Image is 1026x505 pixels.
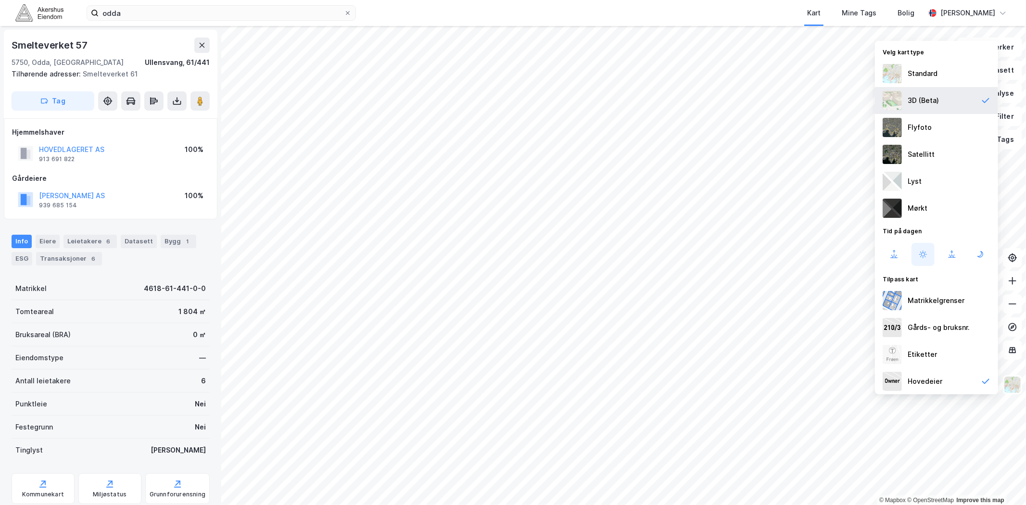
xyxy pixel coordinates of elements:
div: 3D (Beta) [908,95,939,106]
div: Satellitt [908,149,935,160]
div: 5750, Odda, [GEOGRAPHIC_DATA] [12,57,124,68]
img: Z [1003,376,1022,394]
div: Gårds- og bruksnr. [908,322,970,333]
div: Tilpass kart [875,270,998,287]
div: Standard [908,68,937,79]
div: Mine Tags [842,7,876,19]
div: Datasett [121,235,157,248]
div: 6 [89,254,98,264]
div: — [199,352,206,364]
div: Bygg [161,235,196,248]
div: 939 685 154 [39,202,77,209]
div: Ullensvang, 61/441 [145,57,210,68]
img: 9k= [883,145,902,164]
input: Søk på adresse, matrikkel, gårdeiere, leietakere eller personer [99,6,344,20]
div: ESG [12,252,32,265]
img: majorOwner.b5e170eddb5c04bfeeff.jpeg [883,372,902,391]
img: Z [883,118,902,137]
div: [PERSON_NAME] [940,7,995,19]
img: luj3wr1y2y3+OchiMxRmMxRlscgabnMEmZ7DJGWxyBpucwSZnsMkZbHIGm5zBJmewyRlscgabnMEmZ7DJGWxyBpucwSZnsMkZ... [883,172,902,191]
button: Filter [976,107,1022,126]
div: Tomteareal [15,306,54,317]
div: Festegrunn [15,421,53,433]
div: Bolig [898,7,914,19]
div: Bruksareal (BRA) [15,329,71,341]
div: Hjemmelshaver [12,126,209,138]
div: [PERSON_NAME] [151,444,206,456]
div: Kart [807,7,821,19]
a: Improve this map [957,497,1004,504]
div: Hovedeier [908,376,942,387]
div: Leietakere [63,235,117,248]
div: Gårdeiere [12,173,209,184]
div: Matrikkelgrenser [908,295,964,306]
div: Mørkt [908,202,927,214]
div: Punktleie [15,398,47,410]
button: Tag [12,91,94,111]
div: Lyst [908,176,922,187]
div: 100% [185,190,203,202]
div: Eiendomstype [15,352,63,364]
span: Tilhørende adresser: [12,70,83,78]
div: Kommunekart [22,491,64,498]
img: akershus-eiendom-logo.9091f326c980b4bce74ccdd9f866810c.svg [15,4,63,21]
div: Tid på dagen [875,222,998,239]
img: nCdM7BzjoCAAAAAElFTkSuQmCC [883,199,902,218]
img: cadastreBorders.cfe08de4b5ddd52a10de.jpeg [883,291,902,310]
div: 6 [103,237,113,246]
div: 4618-61-441-0-0 [144,283,206,294]
div: Etiketter [908,349,937,360]
div: 913 691 822 [39,155,75,163]
div: Antall leietakere [15,375,71,387]
div: Tinglyst [15,444,43,456]
a: OpenStreetMap [907,497,954,504]
div: Miljøstatus [93,491,127,498]
div: Smelteverket 57 [12,38,89,53]
div: Velg karttype [875,43,998,60]
div: 1 [183,237,192,246]
div: Info [12,235,32,248]
img: Z [883,91,902,110]
div: 6 [201,375,206,387]
div: Nei [195,421,206,433]
div: Nei [195,398,206,410]
iframe: Chat Widget [978,459,1026,505]
div: Flyfoto [908,122,932,133]
button: Bokmerker [957,38,1022,57]
div: 100% [185,144,203,155]
a: Mapbox [879,497,906,504]
button: Tags [977,130,1022,149]
div: Transaksjoner [36,252,102,265]
div: Grunnforurensning [150,491,205,498]
img: cadastreKeys.547ab17ec502f5a4ef2b.jpeg [883,318,902,337]
div: Eiere [36,235,60,248]
div: 0 ㎡ [193,329,206,341]
div: Smelteverket 61 [12,68,202,80]
div: Matrikkel [15,283,47,294]
img: Z [883,345,902,364]
div: Kontrollprogram for chat [978,459,1026,505]
div: 1 804 ㎡ [178,306,206,317]
img: Z [883,64,902,83]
